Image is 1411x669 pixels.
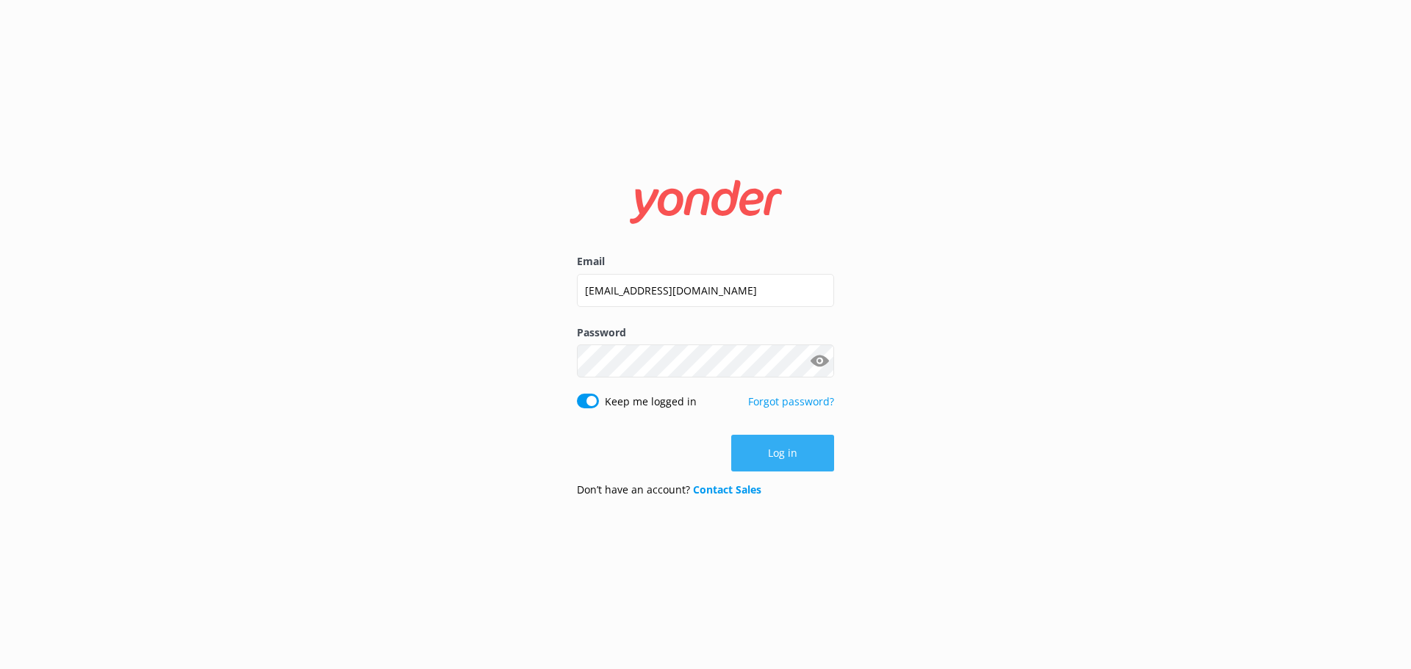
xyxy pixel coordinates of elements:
button: Show password [805,347,834,376]
input: user@emailaddress.com [577,274,834,307]
label: Keep me logged in [605,394,697,410]
a: Contact Sales [693,482,761,496]
button: Log in [731,435,834,471]
a: Forgot password? [748,394,834,408]
label: Email [577,253,834,270]
p: Don’t have an account? [577,482,761,498]
label: Password [577,325,834,341]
